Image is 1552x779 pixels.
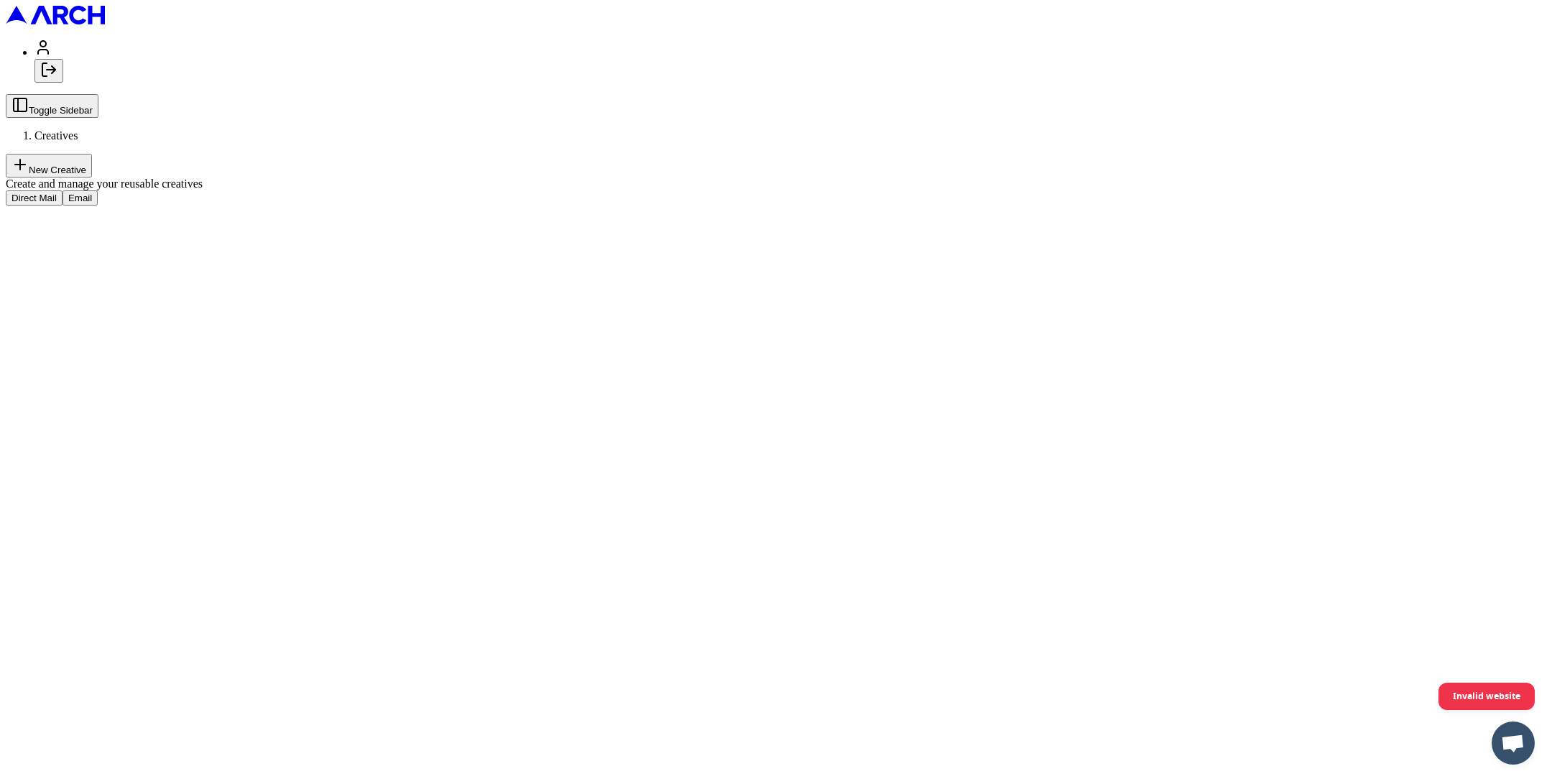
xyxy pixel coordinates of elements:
a: Open chat [1492,722,1535,765]
button: New Creative [6,154,92,178]
span: Invalid website [1453,683,1520,709]
div: Create and manage your reusable creatives [6,178,1546,190]
button: Email [63,190,98,206]
span: Toggle Sidebar [29,105,93,116]
nav: breadcrumb [6,129,1546,142]
button: Toggle Sidebar [6,94,98,118]
span: Creatives [34,129,78,142]
button: Direct Mail [6,190,63,206]
button: Log out [34,59,63,83]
